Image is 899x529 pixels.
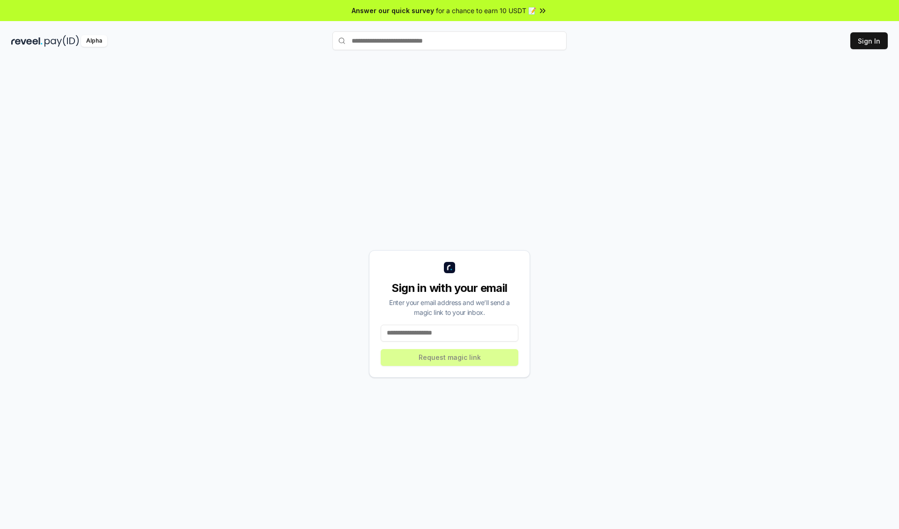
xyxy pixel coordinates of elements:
span: for a chance to earn 10 USDT 📝 [436,6,536,15]
span: Answer our quick survey [352,6,434,15]
img: logo_small [444,262,455,273]
div: Enter your email address and we’ll send a magic link to your inbox. [381,298,518,317]
div: Sign in with your email [381,281,518,296]
img: reveel_dark [11,35,43,47]
button: Sign In [850,32,888,49]
div: Alpha [81,35,107,47]
img: pay_id [44,35,79,47]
